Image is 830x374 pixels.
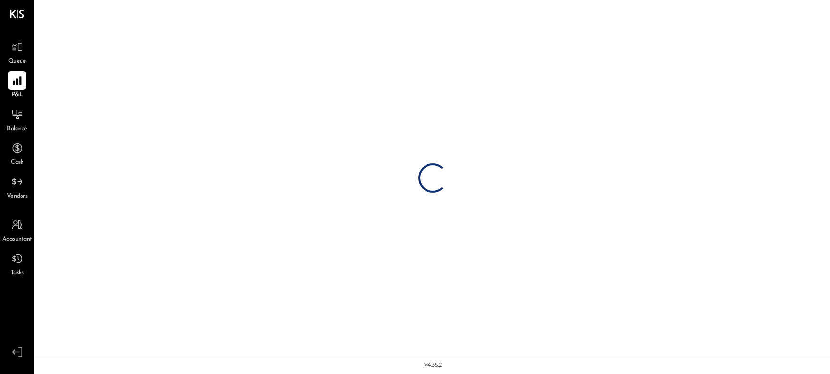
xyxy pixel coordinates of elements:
span: Accountant [2,235,32,244]
a: P&L [0,71,34,100]
span: Vendors [7,192,28,201]
span: Tasks [11,269,24,278]
span: Balance [7,125,27,133]
a: Accountant [0,216,34,244]
a: Queue [0,38,34,66]
span: Queue [8,57,26,66]
a: Balance [0,105,34,133]
span: P&L [12,91,23,100]
a: Tasks [0,249,34,278]
a: Vendors [0,173,34,201]
span: Cash [11,158,23,167]
a: Cash [0,139,34,167]
div: v 4.35.2 [424,361,442,369]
